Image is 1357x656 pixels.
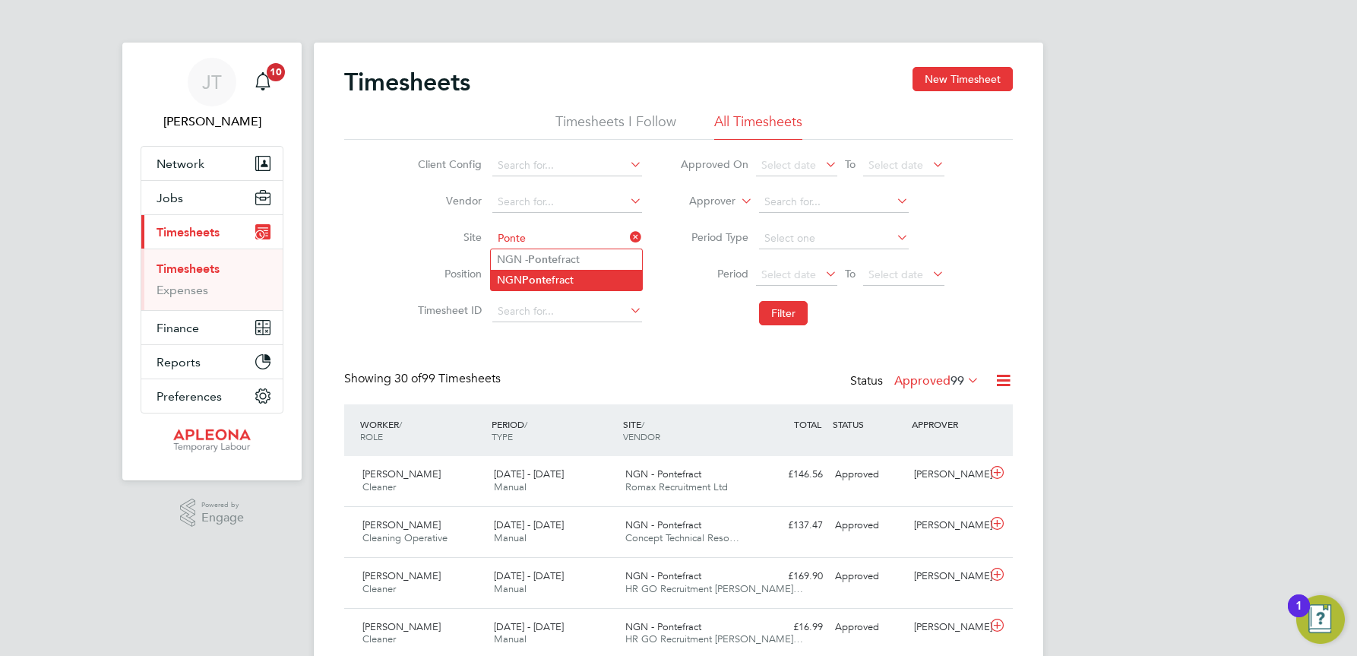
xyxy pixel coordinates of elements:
div: WORKER [356,410,488,450]
span: JT [202,72,222,92]
a: 10 [248,58,278,106]
input: Search for... [492,192,642,213]
label: Site [413,230,482,244]
div: Approved [829,462,908,487]
div: [PERSON_NAME] [908,513,987,538]
input: Search for... [492,155,642,176]
input: Search for... [492,301,642,322]
input: Select one [759,228,909,249]
span: Cleaning Operative [362,531,448,544]
span: 99 [951,373,964,388]
div: Approved [829,513,908,538]
button: Open Resource Center, 1 new notification [1296,595,1345,644]
button: Preferences [141,379,283,413]
label: Client Config [413,157,482,171]
span: Manual [494,480,527,493]
span: Cleaner [362,480,396,493]
span: Preferences [157,389,222,404]
li: NGN - fract [491,249,642,270]
span: NGN - Pontefract [625,467,701,480]
div: Timesheets [141,249,283,310]
div: £169.90 [750,564,829,589]
input: Search for... [759,192,909,213]
div: [PERSON_NAME] [908,564,987,589]
button: Jobs [141,181,283,214]
div: APPROVER [908,410,987,438]
span: [DATE] - [DATE] [494,467,564,480]
span: [PERSON_NAME] [362,620,441,633]
div: £137.47 [750,513,829,538]
span: Jobs [157,191,183,205]
span: Cleaner [362,582,396,595]
span: Timesheets [157,225,220,239]
span: [DATE] - [DATE] [494,518,564,531]
span: Powered by [201,499,244,512]
div: STATUS [829,410,908,438]
label: Approved On [680,157,748,171]
span: / [641,418,644,430]
span: Concept Technical Reso… [625,531,739,544]
label: Approver [667,194,735,209]
span: Manual [494,531,527,544]
span: NGN - Pontefract [625,569,701,582]
span: To [840,154,860,174]
div: [PERSON_NAME] [908,615,987,640]
li: Timesheets I Follow [555,113,676,140]
div: Approved [829,564,908,589]
span: 10 [267,63,285,81]
div: Approved [829,615,908,640]
label: Vendor [413,194,482,208]
button: Reports [141,345,283,379]
div: Status [850,371,982,392]
span: ROLE [360,430,383,442]
span: HR GO Recruitment [PERSON_NAME]… [625,582,803,595]
span: Select date [761,268,816,281]
li: NGN fract [491,270,642,290]
span: TYPE [492,430,513,442]
label: Timesheet ID [413,303,482,317]
span: Reports [157,355,201,369]
nav: Main navigation [122,43,302,480]
span: Engage [201,512,244,524]
a: Expenses [157,283,208,297]
span: [PERSON_NAME] [362,569,441,582]
b: Ponte [528,253,558,266]
span: [PERSON_NAME] [362,467,441,480]
div: [PERSON_NAME] [908,462,987,487]
a: Powered byEngage [180,499,245,528]
span: NGN - Pontefract [625,518,701,531]
div: £146.56 [750,462,829,487]
input: Search for... [492,228,642,249]
div: 1 [1295,606,1302,626]
span: Select date [761,158,816,172]
h2: Timesheets [344,67,470,97]
span: Cleaner [362,632,396,645]
label: Period Type [680,230,748,244]
a: JT[PERSON_NAME] [141,58,283,131]
span: / [399,418,402,430]
span: 30 of [394,371,422,386]
button: Timesheets [141,215,283,249]
button: Finance [141,311,283,344]
label: Position [413,267,482,280]
div: PERIOD [488,410,619,450]
div: £16.99 [750,615,829,640]
label: Approved [894,373,979,388]
div: SITE [619,410,751,450]
span: [DATE] - [DATE] [494,569,564,582]
div: Showing [344,371,504,387]
a: Timesheets [157,261,220,276]
span: VENDOR [623,430,660,442]
li: All Timesheets [714,113,802,140]
span: Finance [157,321,199,335]
span: / [524,418,527,430]
span: To [840,264,860,284]
span: NGN - Pontefract [625,620,701,633]
span: 99 Timesheets [394,371,501,386]
span: Select date [868,158,923,172]
span: Select date [868,268,923,281]
span: [DATE] - [DATE] [494,620,564,633]
img: apleona-logo-retina.png [173,429,251,453]
span: Julie Tante [141,113,283,131]
label: Period [680,267,748,280]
